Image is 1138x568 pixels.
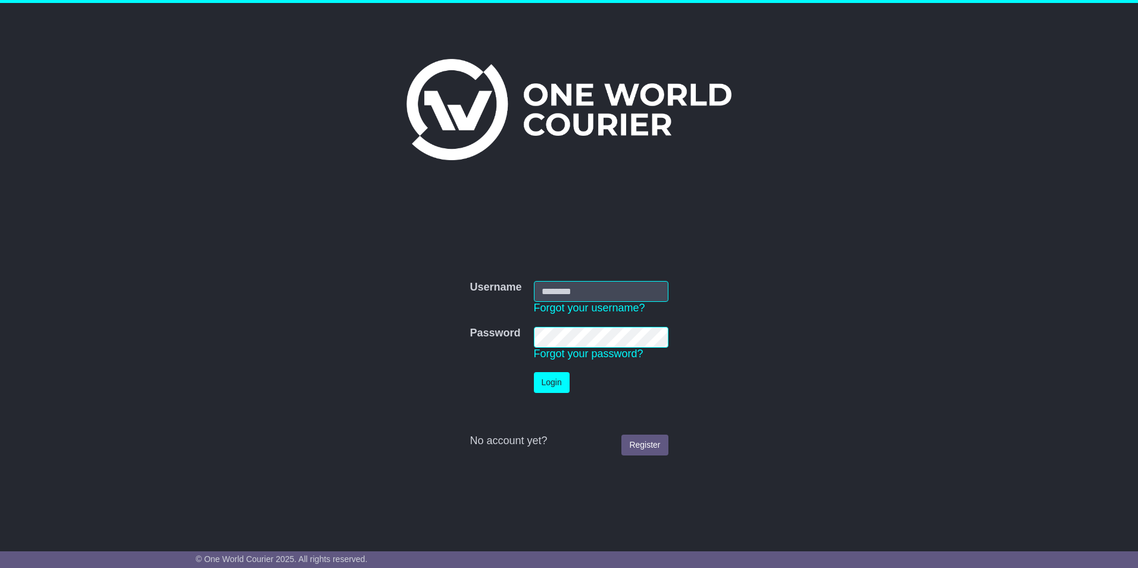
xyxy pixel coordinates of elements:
a: Forgot your username? [534,302,645,314]
span: © One World Courier 2025. All rights reserved. [196,554,368,564]
button: Login [534,372,570,393]
a: Register [621,435,668,455]
div: No account yet? [470,435,668,448]
label: Password [470,327,520,340]
label: Username [470,281,521,294]
a: Forgot your password? [534,348,643,360]
img: One World [407,59,731,160]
